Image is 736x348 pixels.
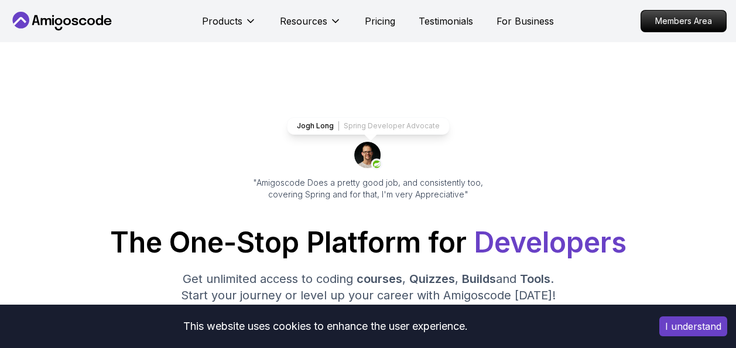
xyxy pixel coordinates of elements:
button: Resources [280,14,341,37]
a: Testimonials [419,14,473,28]
span: courses [357,272,402,286]
span: Builds [462,272,496,286]
p: Members Area [641,11,726,32]
p: Products [202,14,242,28]
button: Accept cookies [659,316,727,336]
p: Resources [280,14,327,28]
button: Products [202,14,256,37]
h1: The One-Stop Platform for [9,228,727,257]
p: Spring Developer Advocate [344,121,440,131]
p: Jogh Long [297,121,334,131]
p: Get unlimited access to coding , , and . Start your journey or level up your career with Amigosco... [172,271,565,303]
a: Pricing [365,14,395,28]
span: Tools [520,272,550,286]
span: Developers [474,225,627,260]
p: "Amigoscode Does a pretty good job, and consistently too, covering Spring and for that, I'm very ... [237,177,499,200]
div: This website uses cookies to enhance the user experience. [9,313,642,339]
img: josh long [354,142,382,170]
a: Members Area [641,10,727,32]
span: Quizzes [409,272,455,286]
a: For Business [497,14,554,28]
